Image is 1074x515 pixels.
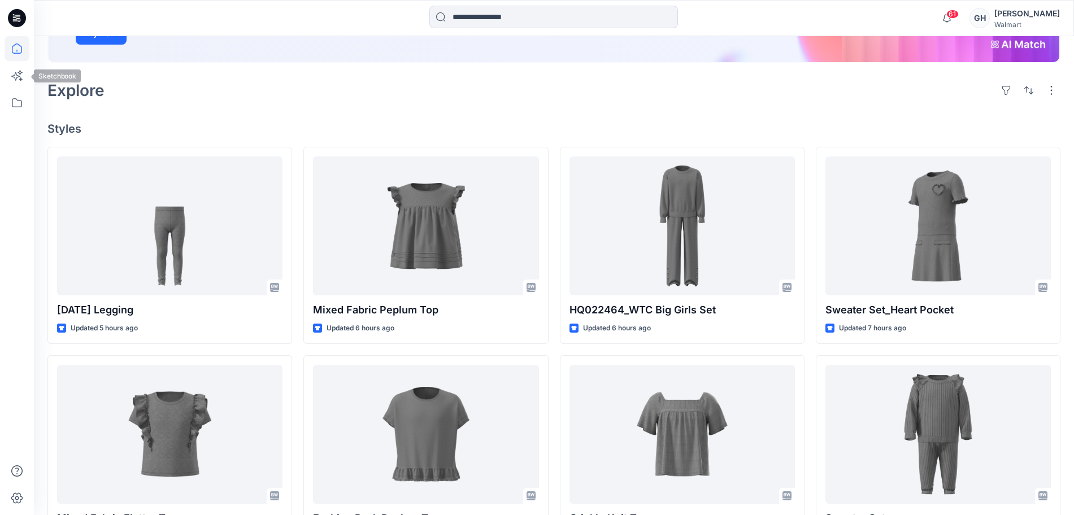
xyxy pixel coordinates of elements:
[969,8,990,28] div: GH
[313,365,538,504] a: Fashion Rack Peplum Top
[47,122,1060,136] h4: Styles
[583,322,651,334] p: Updated 6 hours ago
[825,156,1051,295] a: Sweater Set_Heart Pocket
[57,365,282,504] a: Mixed Fabric Flutter Top
[57,156,282,295] a: Halloween Legging
[994,20,1060,29] div: Walmart
[327,322,394,334] p: Updated 6 hours ago
[569,156,795,295] a: HQ022464_WTC Big Girls Set
[313,156,538,295] a: Mixed Fabric Peplum Top
[57,302,282,318] p: [DATE] Legging
[839,322,906,334] p: Updated 7 hours ago
[569,365,795,504] a: Crinkle Knit Top
[946,10,959,19] span: 61
[825,302,1051,318] p: Sweater Set_Heart Pocket
[569,302,795,318] p: HQ022464_WTC Big Girls Set
[313,302,538,318] p: Mixed Fabric Peplum Top
[47,81,105,99] h2: Explore
[994,7,1060,20] div: [PERSON_NAME]
[71,322,138,334] p: Updated 5 hours ago
[825,365,1051,504] a: Sweater Set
